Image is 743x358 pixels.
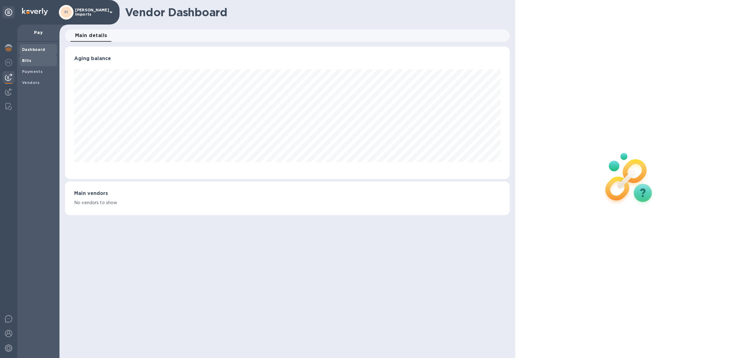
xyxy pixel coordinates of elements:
[74,56,501,62] h3: Aging balance
[22,80,40,85] b: Vendors
[75,8,106,17] p: [PERSON_NAME] Imports
[74,191,501,196] h3: Main vendors
[22,8,48,15] img: Logo
[22,29,55,36] p: Pay
[22,47,45,52] b: Dashboard
[64,10,68,14] b: PI
[75,31,107,40] span: Main details
[22,69,43,74] b: Payments
[125,6,505,19] h1: Vendor Dashboard
[74,200,501,206] p: No vendors to show
[5,59,12,66] img: Foreign exchange
[22,58,31,63] b: Bills
[2,6,15,18] div: Unpin categories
